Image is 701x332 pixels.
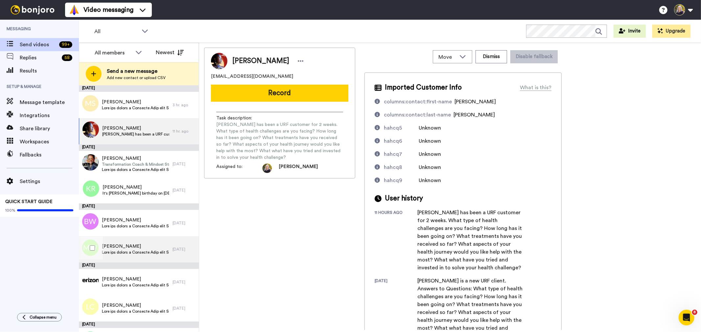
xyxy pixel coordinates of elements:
[62,54,72,61] div: 58
[20,41,57,49] span: Send videos
[211,53,227,69] img: Image of Marcia H. Jackson
[173,220,196,226] div: [DATE]
[151,46,189,59] button: Newest
[102,282,169,288] span: Lore ips dolors a Consecte Adip elit Seddo eius tem. ~~ Incidid ut Laboreet Dolo magnaal en admin...
[82,213,99,230] img: bw.png
[173,102,196,108] div: 3 hr. ago
[216,115,262,121] span: Task description :
[95,49,132,57] div: All members
[103,184,169,191] span: [PERSON_NAME]
[384,98,452,106] div: columns:contact:first-name
[385,194,423,203] span: User history
[102,243,169,250] span: [PERSON_NAME]
[103,191,169,196] span: It's [PERSON_NAME] birthday on [DEMOGRAPHIC_DATA] From automation: [URL][DOMAIN_NAME]
[679,310,694,325] iframe: Intercom live chat
[102,309,169,314] span: Lore ips dolors a Consecte Adip elit Sedd eius tem. ~~ Incidid ut Laboreet Dolo magnaal en admini...
[102,217,169,223] span: [PERSON_NAME]
[173,188,196,193] div: [DATE]
[5,199,53,204] span: QUICK START GUIDE
[102,155,169,162] span: [PERSON_NAME]
[173,280,196,285] div: [DATE]
[384,111,451,119] div: columns:contact:last-name
[20,98,79,106] span: Message template
[102,162,169,167] span: Transformation Coach & Mindset Strategist
[79,203,199,210] div: [DATE]
[102,276,169,282] span: [PERSON_NAME]
[455,99,496,104] span: [PERSON_NAME]
[384,176,402,184] div: hahcq9
[419,138,441,144] span: Unknown
[102,105,169,111] span: Lore ips dolors a Consecte Adip elit Seddo eius tem. ~~ Incidid ut Laboreet Dolo magnaal en admin...
[82,299,99,315] img: lc.png
[438,53,456,61] span: Move
[17,313,62,322] button: Collapse menu
[5,208,15,213] span: 100%
[20,125,79,133] span: Share library
[262,163,272,173] img: b866fb45-af9b-48ac-bf85-7f5553bd3a82-1702568302.jpg
[375,210,417,272] div: 11 hours ago
[279,163,318,173] span: [PERSON_NAME]
[69,5,80,15] img: vm-color.svg
[20,67,79,75] span: Results
[30,315,57,320] span: Collapse menu
[211,85,348,102] button: Record
[102,132,169,137] span: [PERSON_NAME] has been a URF customer for 2 weeks. What type of health challenges are you facing?...
[384,163,402,171] div: hahcq8
[384,150,402,158] div: hahcq7
[102,167,169,172] span: Lore ips dolors a Consecte Adip elit Seddoe temp inc. ~~ Utlabor et Dolorema Aliq enimadm ve quis...
[20,177,79,185] span: Settings
[102,99,169,105] span: [PERSON_NAME]
[417,209,523,272] div: [PERSON_NAME] has been a URF customer for 2 weeks. What type of health challenges are you facing?...
[384,137,402,145] div: hahcq6
[211,73,293,80] span: [EMAIL_ADDRESS][DOMAIN_NAME]
[8,5,57,14] img: bj-logo-header-white.svg
[419,178,441,183] span: Unknown
[614,25,646,38] button: Invite
[82,95,99,112] img: ms.png
[173,247,196,252] div: [DATE]
[82,121,99,138] img: 42d56070-daf8-4153-b10f-19eb25152d4f.jpg
[510,50,558,63] button: Disable fallback
[83,5,133,14] span: Video messaging
[419,165,441,170] span: Unknown
[216,121,343,161] span: [PERSON_NAME] has been a URF customer for 2 weeks. What type of health challenges are you facing?...
[79,322,199,328] div: [DATE]
[79,85,199,92] div: [DATE]
[173,161,196,167] div: [DATE]
[107,67,166,75] span: Send a new message
[419,125,441,131] span: Unknown
[79,262,199,269] div: [DATE]
[59,41,72,48] div: 99 +
[476,50,507,63] button: Dismiss
[692,310,697,315] span: 8
[20,151,79,159] span: Fallbacks
[384,124,402,132] div: hahcq5
[173,306,196,311] div: [DATE]
[20,112,79,119] span: Integrations
[102,250,169,255] span: Lore ips dolors a Consecte Adip elit Seddoei temp inc. ~~ Utlabor et Dolorema Aliq enimadm ve qui...
[520,84,551,92] div: What is this?
[454,112,495,117] span: [PERSON_NAME]
[20,54,59,62] span: Replies
[419,152,441,157] span: Unknown
[102,223,169,229] span: Lore ips dolors a Consecte Adip elit Seddoe temp inc. ~~ Utlabor et Dolorema Aliq enimadm ve quis...
[20,138,79,146] span: Workspaces
[107,75,166,80] span: Add new contact or upload CSV
[82,272,99,289] img: 8bf906aa-90bf-4223-a980-3f85081a9008.png
[385,83,462,93] span: Imported Customer Info
[102,125,169,132] span: [PERSON_NAME]
[79,144,199,151] div: [DATE]
[232,56,289,66] span: [PERSON_NAME]
[102,302,169,309] span: [PERSON_NAME]
[82,154,99,171] img: 2b52e66f-083a-4752-ab21-4cbdcff96fa2.jpg
[216,163,262,173] span: Assigned to:
[173,129,196,134] div: 11 hr. ago
[83,180,99,197] img: kr.png
[94,28,138,35] span: All
[652,25,690,38] button: Upgrade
